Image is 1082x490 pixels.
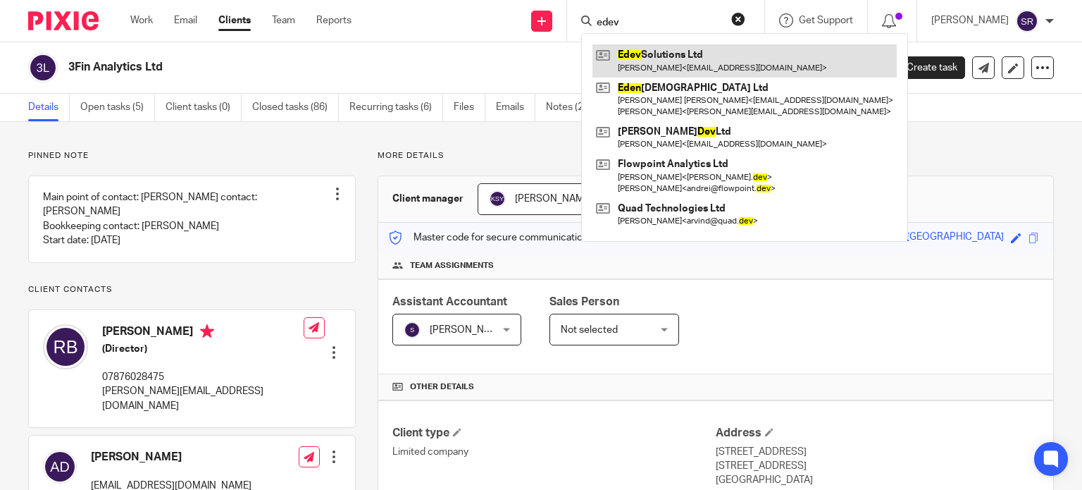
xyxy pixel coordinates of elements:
h3: Client manager [392,192,464,206]
img: Pixie [28,11,99,30]
p: [STREET_ADDRESS] [716,459,1039,473]
p: 07876028475 [102,370,304,384]
p: [PERSON_NAME][EMAIL_ADDRESS][DOMAIN_NAME] [102,384,304,413]
h4: [PERSON_NAME] [91,450,251,465]
h5: (Director) [102,342,304,356]
a: Closed tasks (86) [252,94,339,121]
h2: 3Fin Analytics Ltd [68,60,704,75]
span: Team assignments [410,260,494,271]
img: svg%3E [43,324,88,369]
button: Clear [731,12,745,26]
img: svg%3E [28,53,58,82]
p: Master code for secure communications and files [389,231,632,245]
span: Not selected [561,325,618,335]
h4: Client type [392,426,716,441]
p: Client contacts [28,284,356,295]
a: Recurring tasks (6) [349,94,443,121]
a: Notes (2) [546,94,597,121]
p: [PERSON_NAME] [931,13,1009,27]
img: svg%3E [489,190,506,207]
p: More details [378,150,1054,161]
a: Create task [883,56,965,79]
h4: [PERSON_NAME] [102,324,304,342]
span: [PERSON_NAME] [515,194,592,204]
a: Clients [218,13,251,27]
p: Pinned note [28,150,356,161]
img: svg%3E [43,450,77,484]
a: Work [130,13,153,27]
a: Reports [316,13,352,27]
p: [STREET_ADDRESS] [716,445,1039,459]
i: Primary [200,324,214,338]
p: Limited company [392,445,716,459]
span: [PERSON_NAME] S [430,325,516,335]
a: Details [28,94,70,121]
p: [GEOGRAPHIC_DATA] [716,473,1039,487]
a: Team [272,13,295,27]
span: Assistant Accountant [392,296,507,307]
a: Emails [496,94,535,121]
input: Search [595,17,722,30]
a: Client tasks (0) [166,94,242,121]
span: Get Support [799,16,853,25]
img: svg%3E [404,321,421,338]
span: Sales Person [549,296,619,307]
a: Email [174,13,197,27]
a: Open tasks (5) [80,94,155,121]
a: Files [454,94,485,121]
span: Other details [410,381,474,393]
img: svg%3E [1016,10,1038,32]
h4: Address [716,426,1039,441]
